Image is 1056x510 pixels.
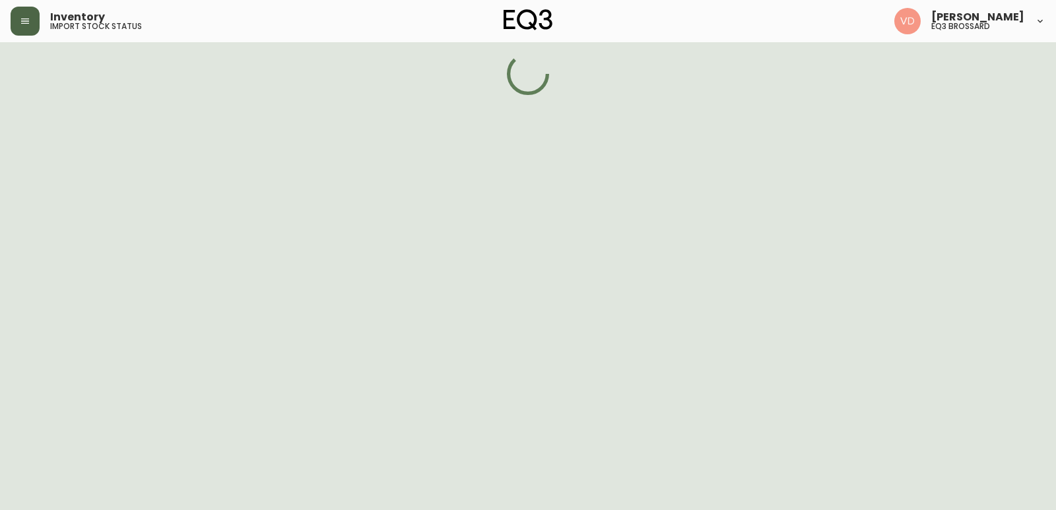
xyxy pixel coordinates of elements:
[50,22,142,30] h5: import stock status
[894,8,921,34] img: 34cbe8de67806989076631741e6a7c6b
[931,12,1024,22] span: [PERSON_NAME]
[50,12,105,22] span: Inventory
[931,22,990,30] h5: eq3 brossard
[504,9,552,30] img: logo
